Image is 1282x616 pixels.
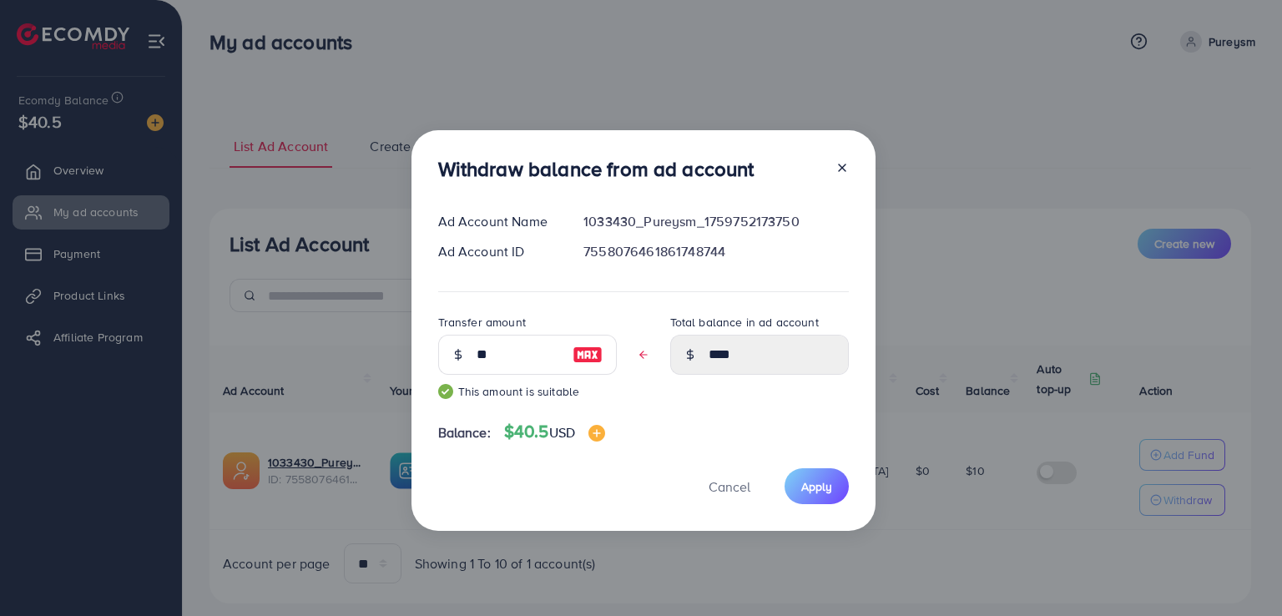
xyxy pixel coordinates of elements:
span: USD [549,423,575,442]
div: Ad Account ID [425,242,571,261]
button: Cancel [688,468,771,504]
span: Cancel [709,477,750,496]
div: Ad Account Name [425,212,571,231]
img: image [573,345,603,365]
label: Total balance in ad account [670,314,819,331]
img: image [588,425,605,442]
span: Apply [801,478,832,495]
label: Transfer amount [438,314,526,331]
h3: Withdraw balance from ad account [438,157,755,181]
h4: $40.5 [504,422,605,442]
span: Balance: [438,423,491,442]
small: This amount is suitable [438,383,617,400]
img: guide [438,384,453,399]
button: Apply [785,468,849,504]
div: 1033430_Pureysm_1759752173750 [570,212,861,231]
div: 7558076461861748744 [570,242,861,261]
iframe: Chat [1211,541,1269,603]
